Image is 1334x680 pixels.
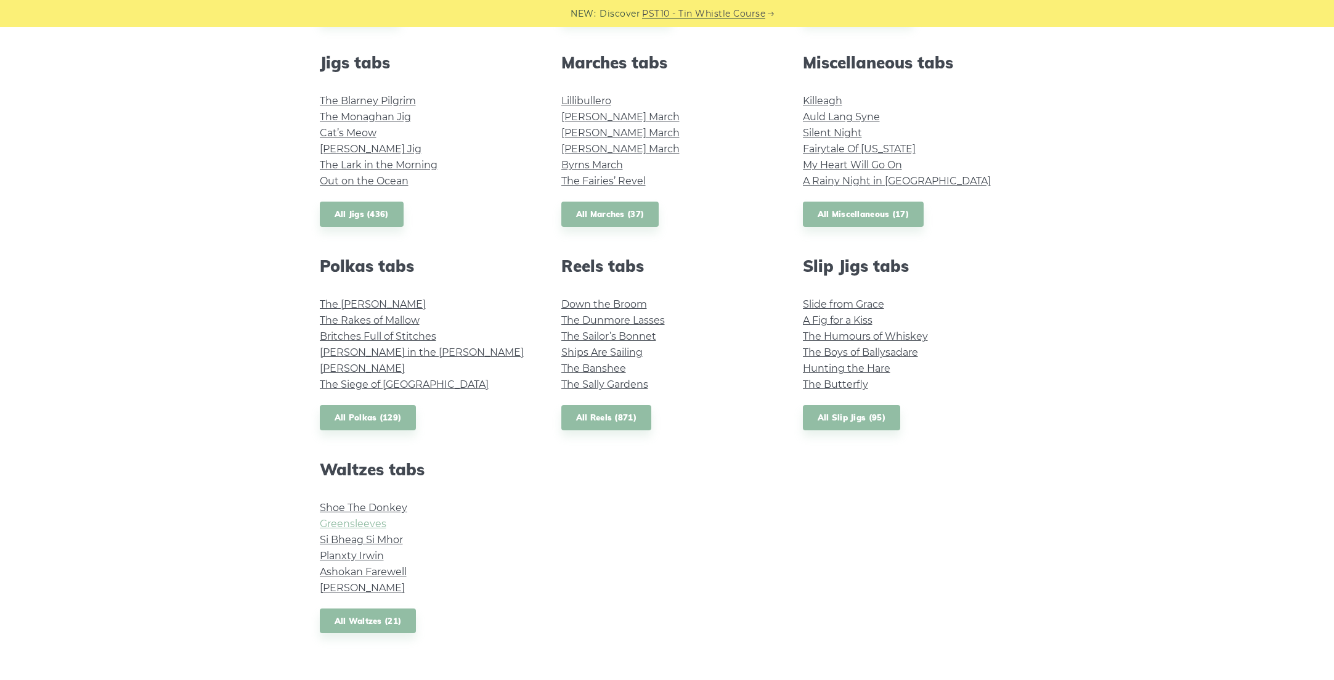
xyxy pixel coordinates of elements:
a: The Siege of [GEOGRAPHIC_DATA] [320,379,489,390]
a: Hunting the Hare [803,363,890,374]
a: Shoe The Donkey [320,502,407,514]
a: Cat’s Meow [320,127,376,139]
a: [PERSON_NAME] [320,363,405,374]
a: The Dunmore Lasses [561,314,665,326]
a: [PERSON_NAME] in the [PERSON_NAME] [320,346,524,358]
a: Auld Lang Syne [803,111,880,123]
a: Planxty Irwin [320,550,384,562]
a: The Fairies’ Revel [561,175,646,187]
a: Britches Full of Stitches [320,330,436,342]
a: [PERSON_NAME] March [561,143,680,155]
h2: Jigs tabs [320,53,532,72]
a: Killeagh [803,95,842,107]
a: Greensleeves [320,518,386,530]
a: A Rainy Night in [GEOGRAPHIC_DATA] [803,175,991,187]
a: The Sally Gardens [561,379,648,390]
a: The Blarney Pilgrim [320,95,416,107]
a: Silent Night [803,127,862,139]
a: Lillibullero [561,95,611,107]
h2: Waltzes tabs [320,460,532,479]
a: Si­ Bheag Si­ Mhor [320,534,403,546]
a: My Heart Will Go On [803,159,902,171]
a: [PERSON_NAME] March [561,111,680,123]
a: All Waltzes (21) [320,608,417,634]
a: The [PERSON_NAME] [320,298,426,310]
h2: Polkas tabs [320,256,532,276]
a: The Boys of Ballysadare [803,346,918,358]
a: Ships Are Sailing [561,346,643,358]
a: [PERSON_NAME] March [561,127,680,139]
h2: Reels tabs [561,256,773,276]
a: All Miscellaneous (17) [803,202,924,227]
a: A Fig for a Kiss [803,314,872,326]
a: The Rakes of Mallow [320,314,420,326]
a: All Reels (871) [561,405,652,430]
h2: Marches tabs [561,53,773,72]
a: The Monaghan Jig [320,111,411,123]
span: Discover [600,7,640,21]
a: The Sailor’s Bonnet [561,330,656,342]
a: All Slip Jigs (95) [803,405,900,430]
a: All Jigs (436) [320,202,404,227]
a: PST10 - Tin Whistle Course [642,7,765,21]
a: All Polkas (129) [320,405,417,430]
a: Slide from Grace [803,298,884,310]
a: The Butterfly [803,379,868,390]
a: Out on the Ocean [320,175,409,187]
h2: Miscellaneous tabs [803,53,1015,72]
a: The Lark in the Morning [320,159,437,171]
a: [PERSON_NAME] [320,582,405,594]
h2: Slip Jigs tabs [803,256,1015,276]
a: [PERSON_NAME] Jig [320,143,421,155]
a: Ashokan Farewell [320,566,407,578]
a: The Humours of Whiskey [803,330,928,342]
a: Byrns March [561,159,623,171]
a: Fairytale Of [US_STATE] [803,143,916,155]
a: Down the Broom [561,298,647,310]
a: The Banshee [561,363,626,374]
span: NEW: [571,7,596,21]
a: All Marches (37) [561,202,659,227]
